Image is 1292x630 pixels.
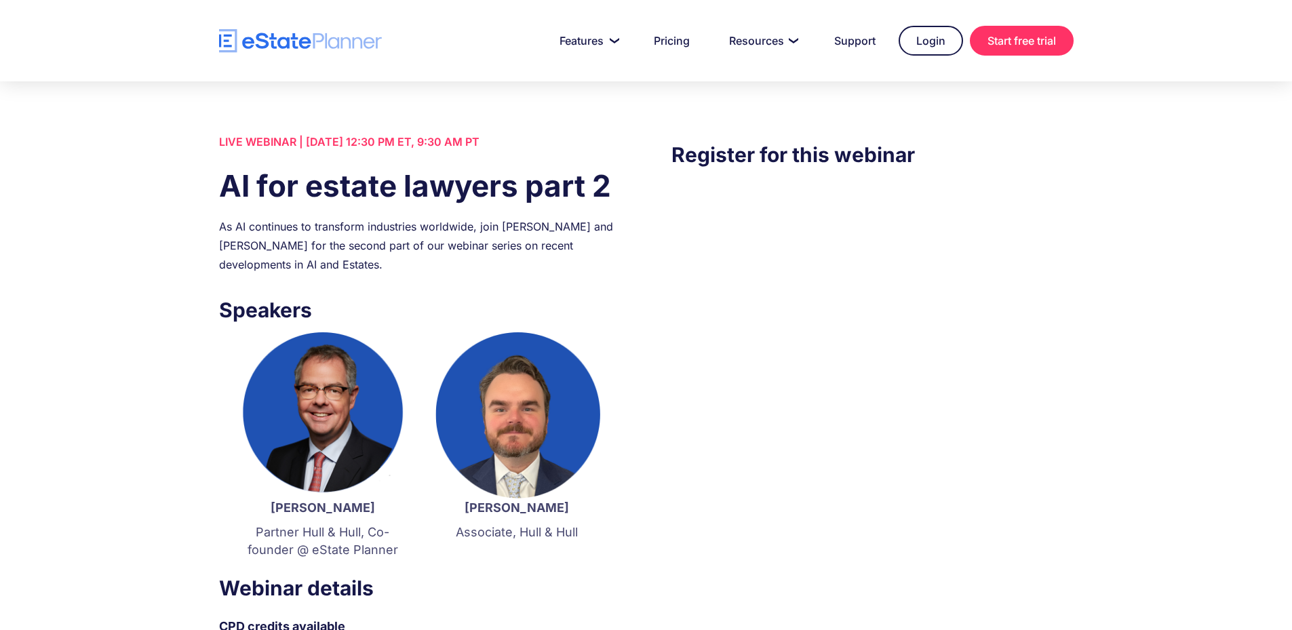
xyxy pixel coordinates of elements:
[219,217,621,274] div: As AI continues to transform industries worldwide, join [PERSON_NAME] and [PERSON_NAME] for the s...
[239,524,406,559] p: Partner Hull & Hull, Co-founder @ eState Planner
[818,27,892,54] a: Support
[271,500,375,515] strong: [PERSON_NAME]
[219,572,621,604] h3: Webinar details
[671,197,1073,428] iframe: Form 0
[713,27,811,54] a: Resources
[543,27,631,54] a: Features
[219,132,621,151] div: LIVE WEBINAR | [DATE] 12:30 PM ET, 9:30 AM PT
[219,294,621,326] h3: Speakers
[219,165,621,207] h1: AI for estate lawyers part 2
[433,524,600,541] p: Associate, Hull & Hull
[638,27,706,54] a: Pricing
[671,139,1073,170] h3: Register for this webinar
[899,26,963,56] a: Login
[465,500,569,515] strong: [PERSON_NAME]
[970,26,1074,56] a: Start free trial
[219,29,382,53] a: home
